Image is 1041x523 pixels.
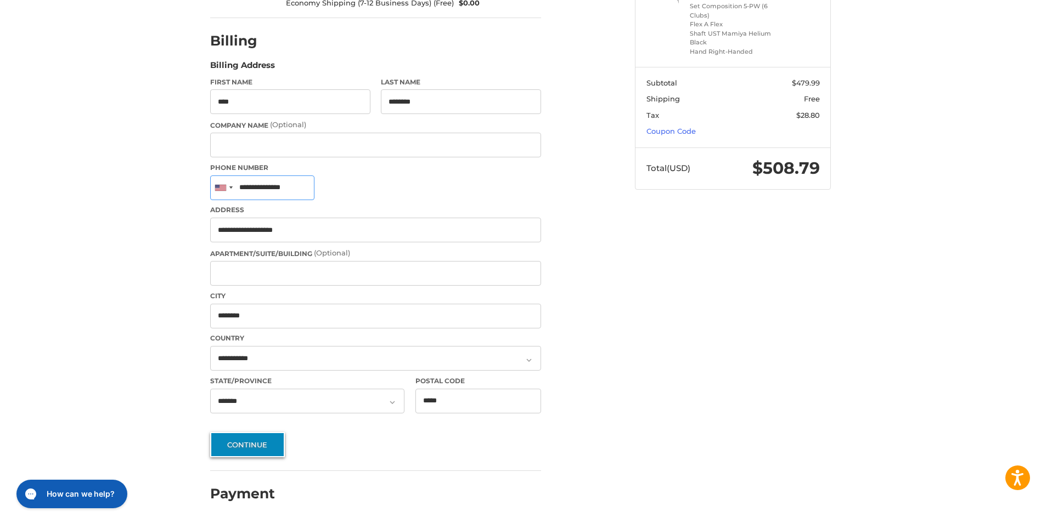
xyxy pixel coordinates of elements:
li: Set Composition 5-PW (6 Clubs) [690,2,774,20]
legend: Billing Address [210,59,275,77]
span: Shipping [646,94,680,103]
label: Postal Code [415,376,542,386]
li: Flex A Flex [690,20,774,29]
label: Country [210,333,541,343]
iframe: Google Customer Reviews [950,493,1041,523]
span: Tax [646,111,659,120]
label: Last Name [381,77,541,87]
label: Address [210,205,541,215]
span: Subtotal [646,78,677,87]
li: Shaft UST Mamiya Helium Black [690,29,774,47]
span: Free [804,94,820,103]
label: Company Name [210,120,541,130]
button: Continue [210,432,285,457]
label: State/Province [210,376,404,386]
small: (Optional) [314,248,350,257]
span: $508.79 [752,158,820,178]
a: Coupon Code [646,127,696,135]
h2: Payment [210,485,275,502]
div: United States: +1 [211,176,236,200]
span: Total (USD) [646,163,690,173]
li: Hand Right-Handed [690,47,774,56]
span: $479.99 [792,78,820,87]
iframe: Gorgias live chat messenger [11,476,131,512]
label: Phone Number [210,163,541,173]
label: Apartment/Suite/Building [210,248,541,259]
span: $28.80 [796,111,820,120]
label: First Name [210,77,370,87]
h2: Billing [210,32,274,49]
label: City [210,291,541,301]
small: (Optional) [270,120,306,129]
